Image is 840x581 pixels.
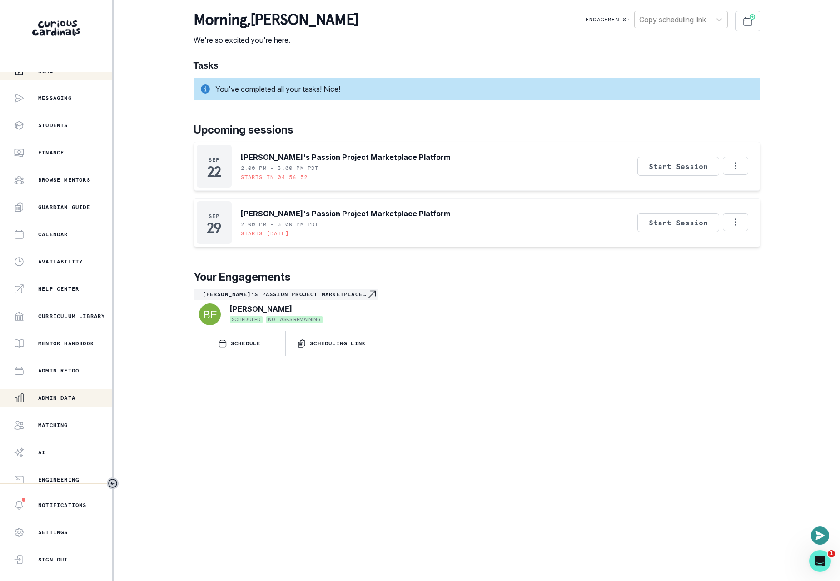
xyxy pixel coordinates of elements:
[38,529,68,536] p: Settings
[194,331,285,356] button: SCHEDULE
[38,258,83,265] p: Availability
[194,78,760,100] div: You've completed all your tasks! Nice!
[203,291,367,298] p: [PERSON_NAME]'s Passion Project Marketplace Platform
[38,204,90,211] p: Guardian Guide
[194,11,358,29] p: morning , [PERSON_NAME]
[207,167,220,176] p: 22
[38,149,64,156] p: Finance
[107,477,119,489] button: Toggle sidebar
[809,550,831,572] iframe: Intercom live chat
[241,164,319,172] p: 2:00 PM - 3:00 PM PDT
[241,221,319,228] p: 2:00 PM - 3:00 PM PDT
[38,476,79,483] p: Engineering
[723,213,748,231] button: Options
[199,303,221,325] img: svg
[230,303,292,314] p: [PERSON_NAME]
[194,269,760,285] p: Your Engagements
[194,122,760,138] p: Upcoming sessions
[637,213,719,232] button: Start Session
[38,502,87,509] p: Notifications
[194,35,358,45] p: We're so excited you're here.
[38,285,79,293] p: Help Center
[194,60,760,71] h1: Tasks
[310,340,366,347] p: Scheduling Link
[828,550,835,557] span: 1
[209,213,220,220] p: Sep
[38,394,75,402] p: Admin Data
[586,16,630,23] p: Engagements:
[38,122,68,129] p: Students
[241,230,289,237] p: Starts [DATE]
[241,208,450,219] p: [PERSON_NAME]'s Passion Project Marketplace Platform
[241,152,450,163] p: [PERSON_NAME]'s Passion Project Marketplace Platform
[639,14,706,25] div: Copy scheduling link
[231,340,261,347] p: SCHEDULE
[209,156,220,164] p: Sep
[735,11,760,31] button: Schedule Sessions
[207,223,221,233] p: 29
[286,331,378,356] button: Scheduling Link
[38,94,72,102] p: Messaging
[38,313,105,320] p: Curriculum Library
[38,340,94,347] p: Mentor Handbook
[230,316,263,323] span: SCHEDULED
[38,449,45,456] p: AI
[38,176,90,184] p: Browse Mentors
[38,231,68,238] p: Calendar
[38,422,68,429] p: Matching
[241,174,308,181] p: Starts in 04:56:52
[811,526,829,545] button: Open or close messaging widget
[637,157,719,176] button: Start Session
[723,157,748,175] button: Options
[194,289,378,327] a: [PERSON_NAME]'s Passion Project Marketplace PlatformNavigate to engagement page[PERSON_NAME]SCHED...
[38,556,68,563] p: Sign Out
[266,316,323,323] span: NO TASKS REMAINING
[32,20,80,36] img: Curious Cardinals Logo
[38,367,83,374] p: Admin Retool
[367,289,378,300] svg: Navigate to engagement page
